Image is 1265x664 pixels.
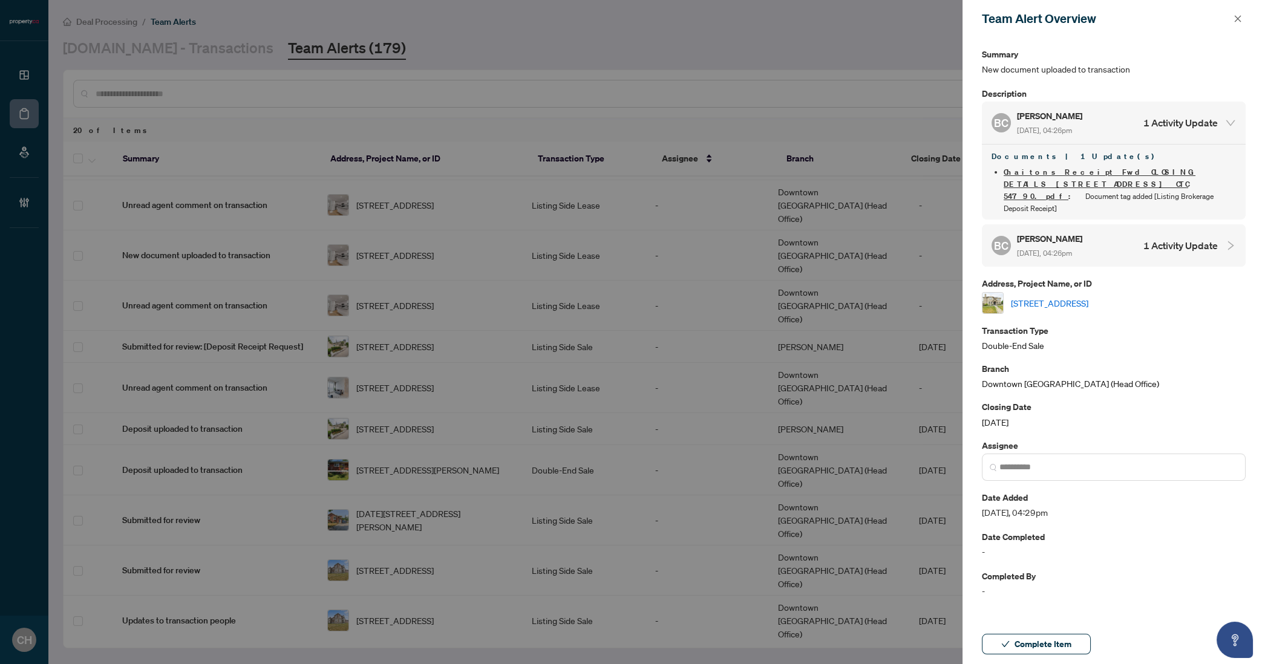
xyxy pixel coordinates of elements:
[1015,634,1071,654] span: Complete Item
[1017,232,1084,246] h5: [PERSON_NAME]
[982,634,1091,654] button: Complete Item
[982,569,1246,583] p: Completed By
[982,324,1246,337] p: Transaction Type
[1234,15,1242,23] span: close
[982,324,1246,352] div: Double-End Sale
[982,506,1246,519] span: [DATE], 04:29pm
[1225,240,1236,251] span: collapsed
[982,62,1246,76] span: New document uploaded to transaction
[982,293,1003,313] img: thumbnail-img
[982,47,1246,61] p: Summary
[990,464,997,471] img: search_icon
[982,438,1246,452] p: Assignee
[1017,249,1072,258] span: [DATE], 04:26pm
[994,237,1008,254] span: BC
[982,10,1230,28] div: Team Alert Overview
[1004,167,1195,201] a: Chaitons Receipt Fwd CLOSING DETAILS [STREET_ADDRESS] CTC 54790.pdf
[982,224,1246,267] div: BC[PERSON_NAME] [DATE], 04:26pm1 Activity Update
[982,362,1246,390] div: Downtown [GEOGRAPHIC_DATA] (Head Office)
[994,114,1008,131] span: BC
[1004,166,1236,215] li: Document tag added [Listing Brokerage Deposit Receipt]
[1017,109,1084,123] h5: [PERSON_NAME]
[982,102,1246,144] div: BC[PERSON_NAME] [DATE], 04:26pm1 Activity Update
[992,149,1236,164] h4: Documents | 1 Update(s)
[982,584,1246,598] span: -
[982,545,1246,559] span: -
[982,400,1246,414] p: Closing Date
[1001,640,1010,648] span: check
[982,86,1246,100] p: Description
[982,490,1246,504] p: Date Added
[1143,116,1218,130] h4: 1 Activity Update
[1017,126,1072,135] span: [DATE], 04:26pm
[1143,238,1218,253] h4: 1 Activity Update
[982,362,1246,376] p: Branch
[1004,167,1195,201] span: :
[1225,117,1236,128] span: expanded
[1217,622,1253,658] button: Open asap
[982,276,1246,290] p: Address, Project Name, or ID
[1011,296,1088,310] a: [STREET_ADDRESS]
[982,400,1246,428] div: [DATE]
[982,530,1246,544] p: Date Completed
